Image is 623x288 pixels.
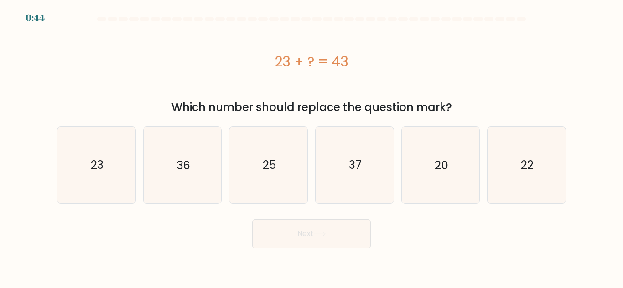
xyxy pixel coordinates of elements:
text: 20 [435,157,448,173]
div: 23 + ? = 43 [57,51,566,72]
div: Which number should replace the question mark? [62,99,561,116]
text: 23 [91,157,104,173]
text: 25 [263,157,276,173]
text: 36 [177,157,190,173]
text: 22 [521,157,534,173]
button: Next [252,219,371,248]
text: 37 [349,157,362,173]
div: 0:44 [26,11,45,25]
